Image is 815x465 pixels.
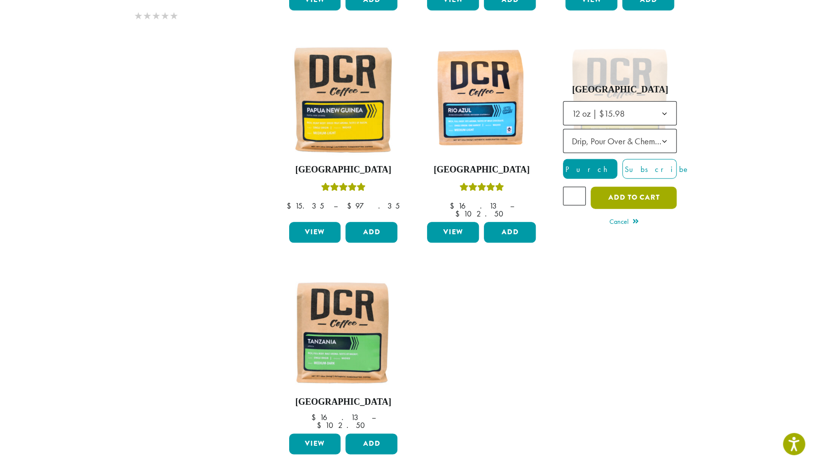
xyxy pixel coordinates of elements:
[289,433,341,454] a: View
[571,135,663,146] span: Drip, Pour Over & Chemex
[455,209,508,219] bdi: 102.50
[347,201,400,211] bdi: 97.35
[287,165,400,175] h4: [GEOGRAPHIC_DATA]
[449,201,500,211] bdi: 16.13
[287,397,400,408] h4: [GEOGRAPHIC_DATA]
[317,420,370,430] bdi: 102.50
[449,201,458,211] span: $
[311,412,362,423] bdi: 16.13
[143,9,152,23] span: ★
[425,43,538,157] img: DCR-Rio-Azul-Coffee-Bag-300x300.png
[425,165,538,175] h4: [GEOGRAPHIC_DATA]
[567,103,634,123] span: 12 oz | $15.98
[289,222,341,243] a: View
[347,201,355,211] span: $
[563,164,647,174] span: Purchase
[126,5,245,28] div: Rating
[427,222,479,243] a: View
[484,222,536,243] button: Add
[591,186,677,209] button: Add to cart
[287,275,400,429] a: [GEOGRAPHIC_DATA]
[571,107,624,119] span: 12 oz | $15.98
[563,43,677,251] a: Rated 5.00 out of 5
[563,186,586,205] input: Product quantity
[321,181,365,196] div: Rated 5.00 out of 5
[334,201,338,211] span: –
[459,181,504,196] div: Rated 5.00 out of 5
[161,9,170,23] span: ★
[152,9,161,23] span: ★
[563,101,677,125] span: 12 oz | $15.98
[286,43,400,157] img: Papua-New-Guinea-12oz-300x300.jpg
[287,201,324,211] bdi: 15.35
[311,412,319,423] span: $
[371,412,375,423] span: –
[563,85,677,95] h4: [GEOGRAPHIC_DATA]
[563,128,677,153] span: Drip, Pour Over & Chemex
[134,9,143,23] span: ★
[510,201,514,211] span: –
[623,164,690,174] span: Subscribe
[286,275,400,389] img: Tanzania-12oz-300x300.jpg
[425,43,538,218] a: [GEOGRAPHIC_DATA]Rated 5.00 out of 5
[567,131,672,150] span: Drip, Pour Over & Chemex
[170,9,178,23] span: ★
[609,215,639,229] a: Cancel
[317,420,325,430] span: $
[345,433,397,454] button: Add
[345,222,397,243] button: Add
[455,209,464,219] span: $
[287,201,295,211] span: $
[287,43,400,218] a: [GEOGRAPHIC_DATA]Rated 5.00 out of 5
